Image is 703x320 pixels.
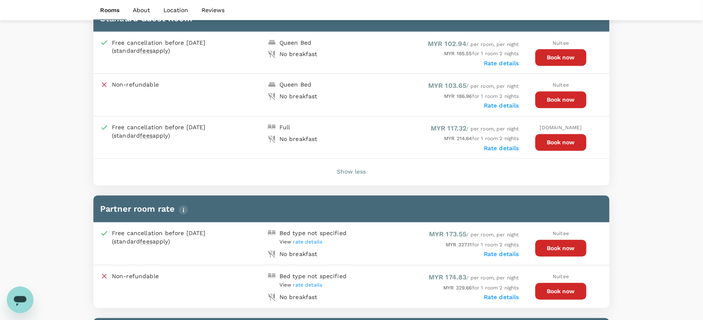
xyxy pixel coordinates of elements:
span: MYR 214.64 [445,136,473,142]
div: Full [279,123,290,132]
p: Reviews [202,6,225,14]
button: Book now [535,283,587,300]
span: for 1 room 2 nights [445,51,519,57]
span: rate details [293,239,323,245]
span: Nuitee [553,82,569,88]
span: / per room, per night [428,41,519,47]
button: Book now [535,49,587,66]
img: info-tooltip-icon [178,205,188,215]
p: About [133,6,150,14]
span: MYR 103.65 [428,82,467,90]
div: No breakfast [279,135,318,143]
span: Nuitee [553,40,569,46]
span: / per room, per night [431,126,519,132]
span: fees [140,238,152,245]
button: Book now [535,240,587,257]
img: double-bed-icon [268,229,276,238]
span: for 1 room 2 nights [446,242,519,248]
button: Book now [535,134,587,151]
iframe: Button to launch messaging window [7,287,34,313]
span: Nuitee [553,231,569,237]
label: Rate details [484,294,519,301]
span: View [279,239,323,245]
div: No breakfast [279,92,318,101]
label: Rate details [484,251,519,258]
span: for 1 room 2 nights [444,285,519,291]
span: MYR 185.55 [445,51,473,57]
span: rate details [293,282,323,288]
span: / per room, per night [429,275,519,281]
img: double-bed-icon [268,272,276,281]
span: MYR 173.55 [429,230,467,238]
div: Queen Bed [279,81,311,89]
span: Nuitee [553,274,569,280]
div: Free cancellation before [DATE] (standard apply) [112,229,225,246]
span: MYR 329.66 [444,285,473,291]
span: / per room, per night [429,232,519,238]
span: / per room, per night [428,84,519,90]
button: Show less [326,162,378,182]
span: MYR 327.11 [446,242,473,248]
span: MYR 102.94 [428,40,467,48]
p: Non-refundable [112,81,159,89]
span: MYR 117.32 [431,125,467,133]
div: No breakfast [279,293,318,302]
label: Rate details [484,102,519,109]
span: MYR 186.96 [445,94,473,100]
span: fees [140,133,152,139]
span: [DOMAIN_NAME] [540,125,582,131]
span: for 1 room 2 nights [445,94,519,100]
div: Queen Bed [279,38,311,47]
img: king-bed-icon [268,81,276,89]
div: No breakfast [279,250,318,259]
span: for 1 room 2 nights [445,136,519,142]
label: Rate details [484,145,519,152]
div: Free cancellation before [DATE] (standard apply) [112,123,225,140]
h6: Partner room rate [100,202,603,216]
div: Bed type not specified [279,229,346,238]
img: double-bed-icon [268,123,276,132]
label: Rate details [484,60,519,67]
button: Book now [535,92,587,108]
div: Bed type not specified [279,272,346,281]
p: Location [163,6,188,14]
div: No breakfast [279,50,318,59]
span: MYR 174.83 [429,274,467,282]
p: Non-refundable [112,272,159,281]
div: Free cancellation before [DATE] (standard apply) [112,38,225,55]
p: Rooms [100,6,119,14]
span: View [279,282,323,288]
img: king-bed-icon [268,38,276,47]
span: fees [140,48,152,54]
